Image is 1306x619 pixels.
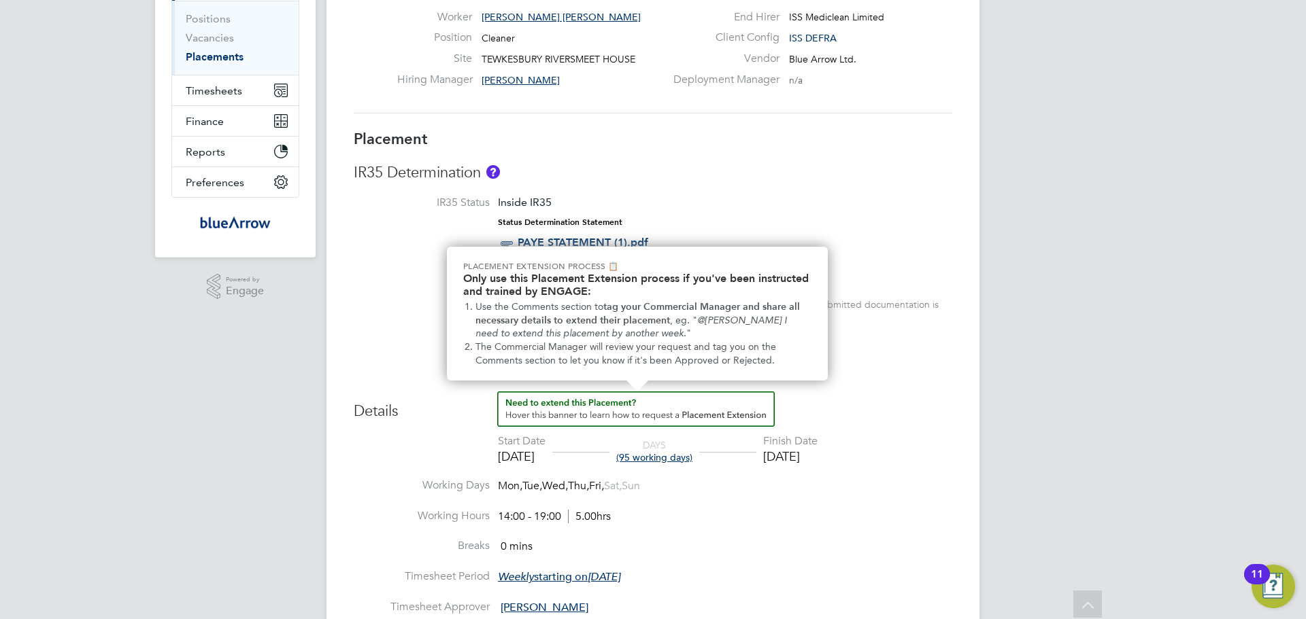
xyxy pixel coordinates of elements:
[354,600,490,614] label: Timesheet Approver
[498,570,534,584] em: Weekly
[354,130,428,148] b: Placement
[686,328,691,339] span: "
[354,569,490,584] label: Timesheet Period
[665,10,780,24] label: End Hirer
[200,211,271,233] img: bluearrow-logo-retina.png
[763,448,818,464] div: [DATE]
[354,266,490,280] label: IR35 Risk
[354,196,490,210] label: IR35 Status
[226,274,264,285] span: Powered by
[665,52,780,66] label: Vendor
[186,145,225,158] span: Reports
[186,176,244,189] span: Preferences
[789,32,837,44] span: ISS DEFRA
[482,74,560,86] span: [PERSON_NAME]
[497,391,775,427] button: How to extend a Placement?
[397,73,472,87] label: Hiring Manager
[568,510,611,523] span: 5.00hrs
[518,236,648,249] a: PAYE STATEMENT (1).pdf
[670,315,697,326] span: , eg. "
[588,570,620,584] em: [DATE]
[501,601,588,614] span: [PERSON_NAME]
[1252,565,1295,608] button: Open Resource Center, 11 new notifications
[616,451,692,463] span: (95 working days)
[501,540,533,554] span: 0 mins
[498,510,611,524] div: 14:00 - 19:00
[475,340,811,367] li: The Commercial Manager will review your request and tag you on the Comments section to let you kn...
[482,32,515,44] span: Cleaner
[498,479,522,493] span: Mon,
[498,570,620,584] span: starting on
[475,301,603,313] span: Use the Comments section to
[665,73,780,87] label: Deployment Manager
[498,196,552,209] span: Inside IR35
[763,434,818,448] div: Finish Date
[1251,574,1263,592] div: 11
[354,509,490,523] label: Working Hours
[226,285,264,297] span: Engage
[463,260,811,272] p: Placement Extension Process 📋
[482,11,641,23] span: [PERSON_NAME] [PERSON_NAME]
[354,478,490,493] label: Working Days
[482,53,635,65] span: TEWKESBURY RIVERSMEET HOUSE
[397,31,472,45] label: Position
[475,315,790,340] em: @[PERSON_NAME] I need to extend this placement by another week.
[463,272,811,298] h2: Only use this Placement Extension process if you've been instructed and trained by ENGAGE:
[447,247,828,381] div: Need to extend this Placement? Hover this banner.
[397,10,472,24] label: Worker
[186,12,231,25] a: Positions
[789,53,856,65] span: Blue Arrow Ltd.
[789,74,803,86] span: n/a
[622,479,640,493] span: Sun
[186,31,234,44] a: Vacancies
[609,439,699,463] div: DAYS
[498,217,622,227] strong: Status Determination Statement
[498,434,546,448] div: Start Date
[604,479,622,493] span: Sat,
[498,448,546,464] div: [DATE]
[789,11,884,23] span: ISS Mediclean Limited
[665,31,780,45] label: Client Config
[568,479,589,493] span: Thu,
[486,165,500,179] button: About IR35
[589,479,604,493] span: Fri,
[397,52,472,66] label: Site
[542,479,568,493] span: Wed,
[475,301,803,326] strong: tag your Commercial Manager and share all necessary details to extend their placement
[522,479,542,493] span: Tue,
[354,539,490,553] label: Breaks
[354,163,952,183] h3: IR35 Determination
[171,211,299,233] a: Go to home page
[186,84,242,97] span: Timesheets
[354,391,952,421] h3: Details
[186,50,244,63] a: Placements
[186,115,224,128] span: Finance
